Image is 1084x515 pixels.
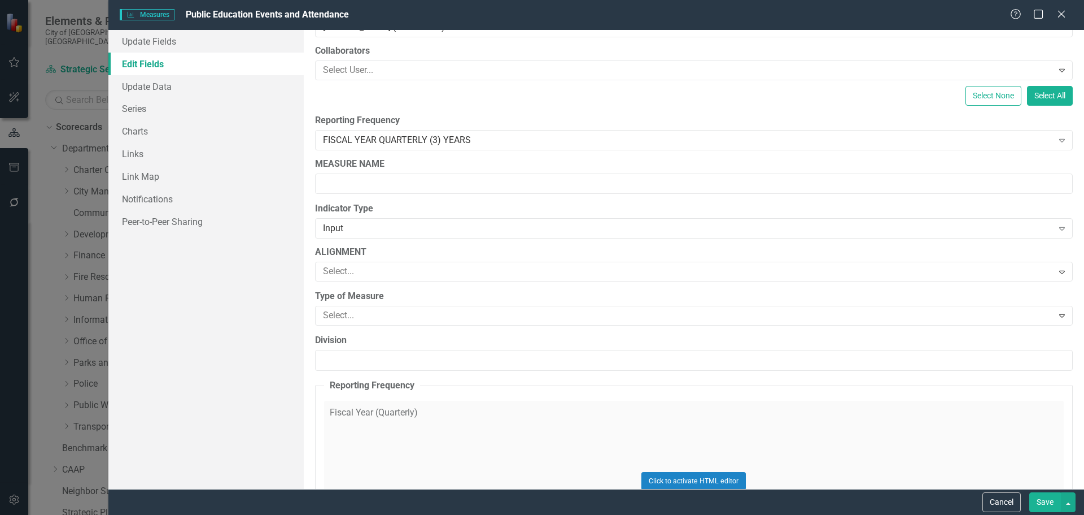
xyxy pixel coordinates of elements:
button: Select None [965,86,1021,106]
a: Links [108,142,304,165]
button: Save [1029,492,1061,512]
span: Public Education Events and Attendance [186,9,349,20]
legend: Reporting Frequency [324,379,420,392]
label: Division [315,334,1073,347]
div: Input [323,222,1053,235]
a: Charts [108,120,304,142]
label: Collaborators [315,45,1073,58]
label: Type of Measure [315,290,1073,303]
label: ALIGNMENT [315,246,1073,259]
button: Click to activate HTML editor [641,472,746,490]
a: Update Fields [108,30,304,53]
a: Link Map [108,165,304,188]
label: MEASURE NAME [315,158,1073,171]
span: Measures [120,9,174,20]
a: Update Data [108,75,304,98]
label: Reporting Frequency [315,114,1073,127]
button: Cancel [982,492,1021,512]
button: Select All [1027,86,1073,106]
label: Indicator Type [315,202,1073,215]
a: Notifications [108,188,304,210]
div: FISCAL YEAR QUARTERLY (3) YEARS [323,133,1053,146]
a: Edit Fields [108,53,304,75]
a: Peer-to-Peer Sharing [108,210,304,233]
a: Series [108,97,304,120]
